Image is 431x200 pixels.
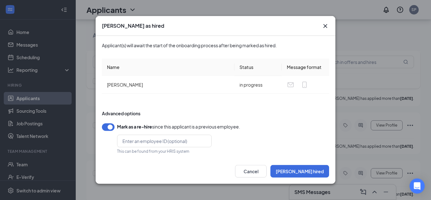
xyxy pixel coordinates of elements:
[282,59,329,76] th: Message format
[234,76,282,94] td: in progress
[235,165,267,178] button: Cancel
[270,165,329,178] button: [PERSON_NAME] hired
[117,123,240,130] div: since this applicant is a previous employee.
[117,149,212,154] div: This can be found from your HRIS system
[102,42,329,49] div: Applicant(s) will await the start of the onboarding process after being marked as hired.
[117,135,212,147] input: Enter an employee ID (optional)
[102,110,329,117] div: Advanced options
[410,179,425,194] div: Open Intercom Messenger
[102,59,234,76] th: Name
[102,22,164,29] h3: [PERSON_NAME] as hired
[107,82,143,88] span: [PERSON_NAME]
[322,22,329,30] svg: Cross
[117,124,152,129] b: Mark as a re-hire
[301,81,308,89] svg: MobileSms
[287,81,294,89] svg: Email
[322,22,329,30] button: Close
[234,59,282,76] th: Status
